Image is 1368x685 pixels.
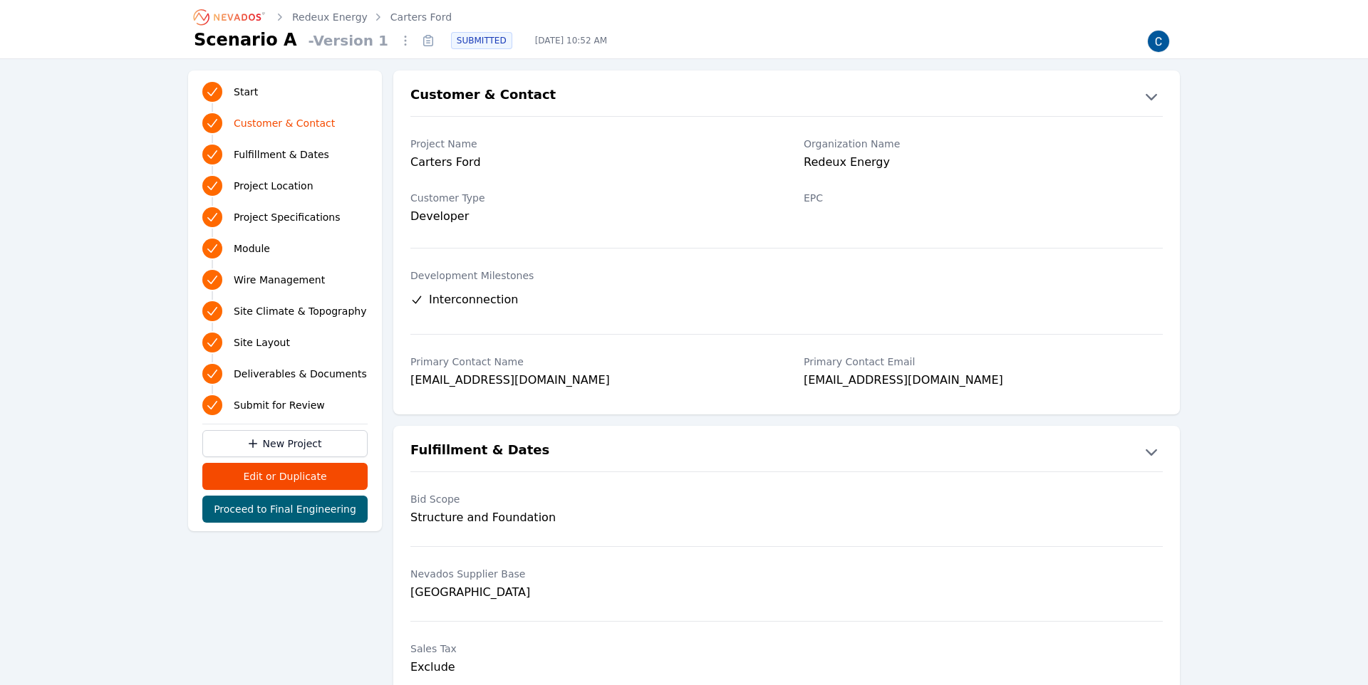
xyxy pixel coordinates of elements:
span: Project Specifications [234,210,341,224]
span: Fulfillment & Dates [234,147,329,162]
span: Start [234,85,258,99]
button: Proceed to Final Engineering [202,496,368,523]
label: Sales Tax [410,642,769,656]
img: Carmen Brooks [1147,30,1170,53]
label: Project Name [410,137,769,151]
button: Edit or Duplicate [202,463,368,490]
div: Carters Ford [410,154,769,174]
nav: Breadcrumb [194,6,452,28]
span: Site Layout [234,335,290,350]
h2: Customer & Contact [410,85,556,108]
span: [DATE] 10:52 AM [524,35,618,46]
label: Primary Contact Email [804,355,1163,369]
span: Project Location [234,179,313,193]
span: Wire Management [234,273,325,287]
label: Bid Scope [410,492,769,506]
label: Customer Type [410,191,769,205]
button: Customer & Contact [393,85,1180,108]
div: Developer [410,208,769,225]
span: Customer & Contact [234,116,335,130]
a: Redeux Energy [292,10,368,24]
label: Development Milestones [410,268,1163,283]
h1: Scenario A [194,28,297,51]
span: Submit for Review [234,398,325,412]
div: Redeux Energy [804,154,1163,174]
div: [GEOGRAPHIC_DATA] [410,584,769,601]
button: Fulfillment & Dates [393,440,1180,463]
div: SUBMITTED [451,32,512,49]
label: Nevados Supplier Base [410,567,769,581]
h2: Fulfillment & Dates [410,440,549,463]
label: Organization Name [804,137,1163,151]
span: Module [234,241,270,256]
a: Carters Ford [390,10,452,24]
span: Site Climate & Topography [234,304,366,318]
div: Structure and Foundation [410,509,769,526]
span: Interconnection [429,291,518,308]
span: Deliverables & Documents [234,367,367,381]
span: - Version 1 [303,31,394,51]
nav: Progress [202,79,368,418]
label: Primary Contact Name [410,355,769,369]
div: [EMAIL_ADDRESS][DOMAIN_NAME] [410,372,769,392]
div: Exclude [410,659,769,676]
label: EPC [804,191,1163,205]
div: [EMAIL_ADDRESS][DOMAIN_NAME] [804,372,1163,392]
a: New Project [202,430,368,457]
